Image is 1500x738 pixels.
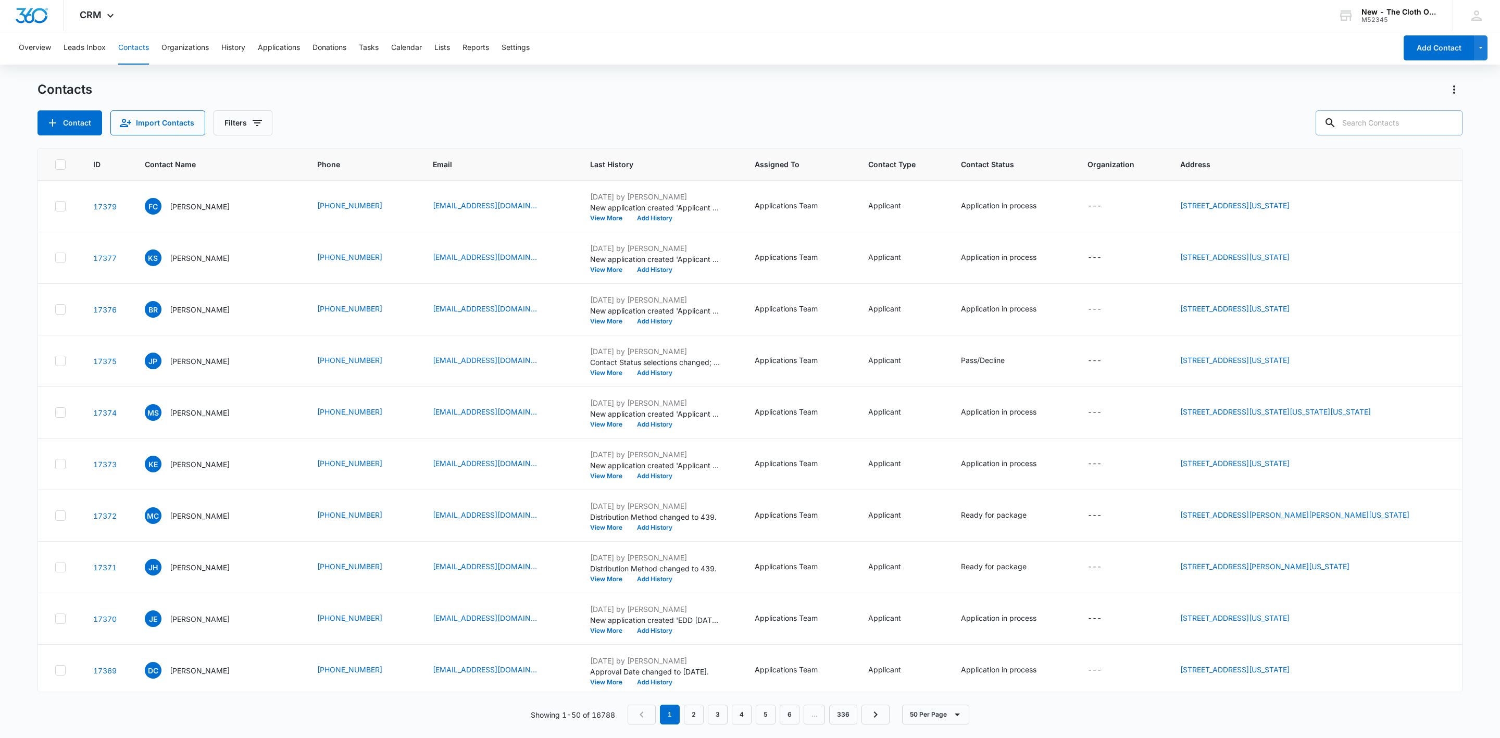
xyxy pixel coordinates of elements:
[590,318,630,324] button: View More
[1180,612,1308,625] div: Address - 3249 Eastchester Road, Bronx, New York, 10469 - Select to Edit Field
[317,200,382,211] a: [PHONE_NUMBER]
[755,200,818,211] div: Applications Team
[433,406,537,417] a: [EMAIL_ADDRESS][DOMAIN_NAME]
[317,561,401,573] div: Phone - (219) 290-3373 - Select to Edit Field
[37,82,92,97] h1: Contacts
[780,705,799,724] a: Page 6
[630,679,680,685] button: Add History
[258,31,300,65] button: Applications
[961,664,1055,677] div: Contact Status - Application in process - Select to Edit Field
[19,31,51,65] button: Overview
[590,397,720,408] p: [DATE] by [PERSON_NAME]
[93,408,117,417] a: Navigate to contact details page for Myka Sederis
[359,31,379,65] button: Tasks
[214,110,272,135] button: Filters
[502,31,530,65] button: Settings
[1087,252,1120,264] div: Organization - - Select to Edit Field
[317,252,382,262] a: [PHONE_NUMBER]
[93,202,117,211] a: Navigate to contact details page for Fabiola Condes
[755,458,818,469] div: Applications Team
[1180,304,1290,313] a: [STREET_ADDRESS][US_STATE]
[170,614,230,624] p: [PERSON_NAME]
[1087,355,1120,367] div: Organization - - Select to Edit Field
[317,612,382,623] a: [PHONE_NUMBER]
[433,303,556,316] div: Email - brittanyday23okc@icloud.com - Select to Edit Field
[433,664,537,675] a: [EMAIL_ADDRESS][DOMAIN_NAME]
[868,252,920,264] div: Contact Type - Applicant - Select to Edit Field
[1087,200,1102,212] div: ---
[433,458,537,469] a: [EMAIL_ADDRESS][DOMAIN_NAME]
[755,664,818,675] div: Applications Team
[145,559,161,576] span: JH
[660,705,680,724] em: 1
[110,110,205,135] button: Import Contacts
[145,610,161,627] span: JE
[145,301,161,318] span: BR
[145,456,248,472] div: Contact Name - Karla E Salmerón - Select to Edit Field
[1446,81,1462,98] button: Actions
[961,509,1027,520] div: Ready for package
[433,355,537,366] a: [EMAIL_ADDRESS][DOMAIN_NAME]
[868,159,921,170] span: Contact Type
[391,31,422,65] button: Calendar
[961,561,1027,572] div: Ready for package
[590,679,630,685] button: View More
[1087,561,1102,573] div: ---
[1180,159,1430,170] span: Address
[868,612,901,623] div: Applicant
[433,355,556,367] div: Email - kumimairinmike@gmail.com - Select to Edit Field
[1361,16,1437,23] div: account id
[170,253,230,264] p: [PERSON_NAME]
[433,200,556,212] div: Email - fcondesvalentina@gmail.com - Select to Edit Field
[1180,355,1308,367] div: Address - 5813 4th St E, Bradenton, Florida, 34203 - Select to Edit Field
[868,406,901,417] div: Applicant
[145,404,161,421] span: MS
[1180,201,1290,210] a: [STREET_ADDRESS][US_STATE]
[1180,459,1290,468] a: [STREET_ADDRESS][US_STATE]
[590,501,720,511] p: [DATE] by [PERSON_NAME]
[590,628,630,634] button: View More
[93,305,117,314] a: Navigate to contact details page for Brittany Ramirez
[1361,8,1437,16] div: account name
[433,509,556,522] div: Email - mimiavivacutler@gmail.com - Select to Edit Field
[93,357,117,366] a: Navigate to contact details page for Joelisa Piters
[590,524,630,531] button: View More
[1087,303,1102,316] div: ---
[961,406,1036,417] div: Application in process
[145,662,161,679] span: DC
[317,200,401,212] div: Phone - (786) 978-1780 - Select to Edit Field
[433,159,550,170] span: Email
[868,200,920,212] div: Contact Type - Applicant - Select to Edit Field
[961,406,1055,419] div: Contact Status - Application in process - Select to Edit Field
[1180,665,1290,674] a: [STREET_ADDRESS][US_STATE]
[755,252,836,264] div: Assigned To - Applications Team - Select to Edit Field
[961,355,1005,366] div: Pass/Decline
[590,604,720,615] p: [DATE] by [PERSON_NAME]
[317,355,401,367] div: Phone - (409) 781-7668 - Select to Edit Field
[317,355,382,366] a: [PHONE_NUMBER]
[630,524,680,531] button: Add History
[590,191,720,202] p: [DATE] by [PERSON_NAME]
[1087,200,1120,212] div: Organization - - Select to Edit Field
[145,507,248,524] div: Contact Name - Mimi Cutler - Select to Edit Field
[961,612,1036,623] div: Application in process
[732,705,752,724] a: Page 4
[93,666,117,675] a: Navigate to contact details page for Desiree Castillo Herrera
[868,664,920,677] div: Contact Type - Applicant - Select to Edit Field
[961,561,1045,573] div: Contact Status - Ready for package - Select to Edit Field
[868,355,901,366] div: Applicant
[1087,509,1102,522] div: ---
[868,406,920,419] div: Contact Type - Applicant - Select to Edit Field
[1180,252,1308,264] div: Address - 3993 South Main Street, Millcreek, Utah, 84107 - Select to Edit Field
[1404,35,1474,60] button: Add Contact
[755,406,836,419] div: Assigned To - Applications Team - Select to Edit Field
[433,200,537,211] a: [EMAIL_ADDRESS][DOMAIN_NAME]
[64,31,106,65] button: Leads Inbox
[1087,612,1102,625] div: ---
[590,202,720,213] p: New application created 'Applicant - [PERSON_NAME]'.
[590,460,720,471] p: New application created 'Applicant - [PERSON_NAME]'.
[1087,664,1102,677] div: ---
[961,509,1045,522] div: Contact Status - Ready for package - Select to Edit Field
[433,303,537,314] a: [EMAIL_ADDRESS][DOMAIN_NAME]
[434,31,450,65] button: Lists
